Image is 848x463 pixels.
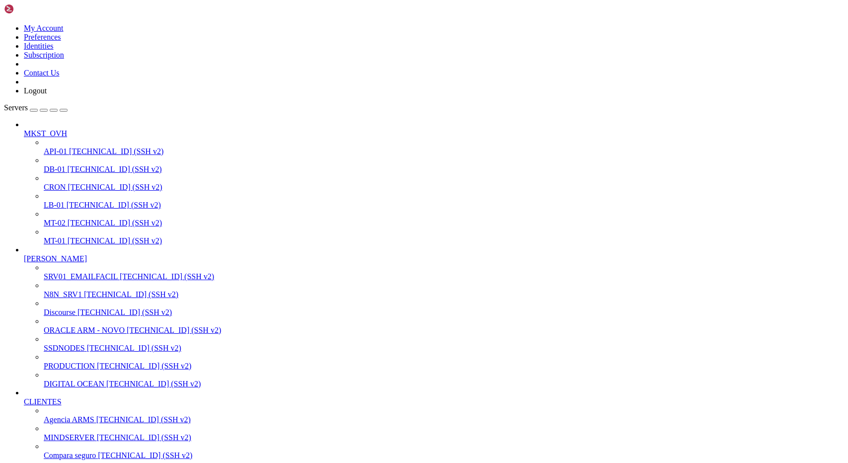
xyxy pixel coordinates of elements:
[44,326,125,334] span: ORACLE ARM - NOVO
[44,263,844,281] li: SRV01_EMAILFACIL [TECHNICAL_ID] (SSH v2)
[44,165,66,173] span: DB-01
[44,183,844,192] a: CRON [TECHNICAL_ID] (SSH v2)
[44,174,844,192] li: CRON [TECHNICAL_ID] (SSH v2)
[44,272,844,281] a: SRV01_EMAILFACIL [TECHNICAL_ID] (SSH v2)
[44,236,66,245] span: MT-01
[44,147,67,155] span: API-01
[96,415,191,424] span: [TECHNICAL_ID] (SSH v2)
[44,236,844,245] a: MT-01 [TECHNICAL_ID] (SSH v2)
[44,415,844,424] a: Agencia ARMS [TECHNICAL_ID] (SSH v2)
[127,326,221,334] span: [TECHNICAL_ID] (SSH v2)
[24,33,61,41] a: Preferences
[44,308,76,316] span: Discourse
[68,236,162,245] span: [TECHNICAL_ID] (SSH v2)
[44,210,844,228] li: MT-02 [TECHNICAL_ID] (SSH v2)
[44,415,94,424] span: Agencia ARMS
[106,380,201,388] span: [TECHNICAL_ID] (SSH v2)
[44,156,844,174] li: DB-01 [TECHNICAL_ID] (SSH v2)
[24,120,844,245] li: MKST_OVH
[97,362,191,370] span: [TECHNICAL_ID] (SSH v2)
[97,433,191,442] span: [TECHNICAL_ID] (SSH v2)
[44,380,844,388] a: DIGITAL OCEAN [TECHNICAL_ID] (SSH v2)
[120,272,214,281] span: [TECHNICAL_ID] (SSH v2)
[24,397,62,406] span: CLIENTES
[44,451,96,460] span: Compara seguro
[44,272,118,281] span: SRV01_EMAILFACIL
[24,254,87,263] span: [PERSON_NAME]
[44,335,844,353] li: SSDNODES [TECHNICAL_ID] (SSH v2)
[44,406,844,424] li: Agencia ARMS [TECHNICAL_ID] (SSH v2)
[67,201,161,209] span: [TECHNICAL_ID] (SSH v2)
[77,308,172,316] span: [TECHNICAL_ID] (SSH v2)
[44,442,844,460] li: Compara seguro [TECHNICAL_ID] (SSH v2)
[44,362,95,370] span: PRODUCTION
[44,183,66,191] span: CRON
[44,192,844,210] li: LB-01 [TECHNICAL_ID] (SSH v2)
[24,129,67,138] span: MKST_OVH
[44,326,844,335] a: ORACLE ARM - NOVO [TECHNICAL_ID] (SSH v2)
[44,317,844,335] li: ORACLE ARM - NOVO [TECHNICAL_ID] (SSH v2)
[4,4,61,14] img: Shellngn
[44,299,844,317] li: Discourse [TECHNICAL_ID] (SSH v2)
[44,201,65,209] span: LB-01
[69,147,163,155] span: [TECHNICAL_ID] (SSH v2)
[44,219,66,227] span: MT-02
[24,86,47,95] a: Logout
[24,245,844,388] li: [PERSON_NAME]
[24,254,844,263] a: [PERSON_NAME]
[44,228,844,245] li: MT-01 [TECHNICAL_ID] (SSH v2)
[44,344,85,352] span: SSDNODES
[98,451,192,460] span: [TECHNICAL_ID] (SSH v2)
[44,138,844,156] li: API-01 [TECHNICAL_ID] (SSH v2)
[68,165,162,173] span: [TECHNICAL_ID] (SSH v2)
[44,281,844,299] li: N8N_SRV1 [TECHNICAL_ID] (SSH v2)
[44,308,844,317] a: Discourse [TECHNICAL_ID] (SSH v2)
[24,42,54,50] a: Identities
[44,433,844,442] a: MINDSERVER [TECHNICAL_ID] (SSH v2)
[44,219,844,228] a: MT-02 [TECHNICAL_ID] (SSH v2)
[44,362,844,371] a: PRODUCTION [TECHNICAL_ID] (SSH v2)
[44,424,844,442] li: MINDSERVER [TECHNICAL_ID] (SSH v2)
[68,219,162,227] span: [TECHNICAL_ID] (SSH v2)
[44,353,844,371] li: PRODUCTION [TECHNICAL_ID] (SSH v2)
[84,290,178,299] span: [TECHNICAL_ID] (SSH v2)
[44,344,844,353] a: SSDNODES [TECHNICAL_ID] (SSH v2)
[44,433,95,442] span: MINDSERVER
[4,103,68,112] a: Servers
[24,51,64,59] a: Subscription
[24,69,60,77] a: Contact Us
[87,344,181,352] span: [TECHNICAL_ID] (SSH v2)
[44,290,844,299] a: N8N_SRV1 [TECHNICAL_ID] (SSH v2)
[44,147,844,156] a: API-01 [TECHNICAL_ID] (SSH v2)
[24,397,844,406] a: CLIENTES
[68,183,162,191] span: [TECHNICAL_ID] (SSH v2)
[44,380,104,388] span: DIGITAL OCEAN
[44,290,82,299] span: N8N_SRV1
[4,103,28,112] span: Servers
[44,165,844,174] a: DB-01 [TECHNICAL_ID] (SSH v2)
[24,129,844,138] a: MKST_OVH
[44,201,844,210] a: LB-01 [TECHNICAL_ID] (SSH v2)
[24,24,64,32] a: My Account
[44,371,844,388] li: DIGITAL OCEAN [TECHNICAL_ID] (SSH v2)
[44,451,844,460] a: Compara seguro [TECHNICAL_ID] (SSH v2)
